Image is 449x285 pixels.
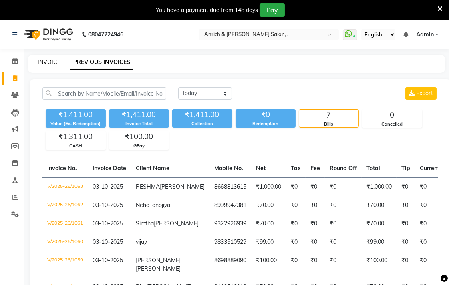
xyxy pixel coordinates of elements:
div: ₹0 [236,109,296,120]
span: Mobile No. [214,165,243,172]
div: CASH [46,142,105,149]
td: ₹100.00 [362,251,397,278]
td: ₹1,000.00 [362,177,397,196]
td: ₹0 [397,233,415,251]
button: Pay [260,3,285,17]
td: ₹0 [286,251,306,278]
td: ₹0 [286,233,306,251]
td: V/2025-26/1062 [42,196,88,215]
td: ₹0 [306,177,325,196]
b: 08047224946 [88,23,123,46]
span: Neha [136,201,149,209]
span: Tanojiya [149,201,170,209]
td: ₹0 [397,215,415,233]
td: 8668813615 [209,177,251,196]
td: ₹0 [286,215,306,233]
td: ₹70.00 [251,196,286,215]
td: 8999942381 [209,196,251,215]
img: logo [20,23,75,46]
td: ₹70.00 [362,196,397,215]
span: 03-10-2025 [93,238,123,245]
td: ₹99.00 [362,233,397,251]
span: Total [366,165,380,172]
td: V/2025-26/1060 [42,233,88,251]
td: ₹70.00 [362,215,397,233]
span: [PERSON_NAME] [136,265,181,272]
div: ₹100.00 [109,131,169,142]
td: V/2025-26/1063 [42,177,88,196]
div: 0 [362,110,422,121]
td: ₹0 [325,177,362,196]
div: Bills [299,121,358,128]
span: Client Name [136,165,169,172]
td: ₹0 [397,196,415,215]
td: ₹0 [306,215,325,233]
td: ₹0 [325,233,362,251]
div: Invoice Total [109,120,169,127]
span: 03-10-2025 [93,257,123,264]
span: Round Off [330,165,357,172]
td: V/2025-26/1059 [42,251,88,278]
span: Fee [310,165,320,172]
td: ₹0 [397,177,415,196]
span: 03-10-2025 [93,183,123,190]
span: [PERSON_NAME] [160,183,205,190]
a: PREVIOUS INVOICES [70,55,133,70]
div: ₹1,411.00 [46,109,106,120]
td: ₹100.00 [251,251,286,278]
span: Tax [291,165,301,172]
span: Export [416,90,433,97]
span: 03-10-2025 [93,220,123,227]
td: V/2025-26/1061 [42,215,88,233]
div: 7 [299,110,358,121]
td: ₹99.00 [251,233,286,251]
span: 03-10-2025 [93,201,123,209]
div: Cancelled [362,121,422,128]
td: ₹0 [397,251,415,278]
input: Search by Name/Mobile/Email/Invoice No [42,87,166,100]
td: ₹0 [325,251,362,278]
div: You have a payment due from 148 days [156,6,258,14]
td: ₹0 [325,196,362,215]
span: Simtha [136,220,154,227]
span: Admin [416,30,434,39]
td: 8698889090 [209,251,251,278]
span: Invoice No. [47,165,77,172]
span: vijay [136,238,147,245]
a: INVOICE [38,58,60,66]
button: Export [405,87,437,100]
td: ₹0 [325,215,362,233]
td: ₹1,000.00 [251,177,286,196]
div: Value (Ex. Redemption) [46,120,106,127]
div: Collection [172,120,232,127]
div: ₹1,411.00 [172,109,232,120]
td: ₹70.00 [251,215,286,233]
div: Redemption [236,120,296,127]
div: GPay [109,142,169,149]
td: ₹0 [306,233,325,251]
td: ₹0 [306,251,325,278]
td: 9322926939 [209,215,251,233]
span: RESHMA [136,183,160,190]
td: ₹0 [286,177,306,196]
div: ₹1,311.00 [46,131,105,142]
div: ₹1,411.00 [109,109,169,120]
span: Tip [401,165,410,172]
span: [PERSON_NAME] [136,257,181,264]
span: [PERSON_NAME] [154,220,199,227]
td: ₹0 [286,196,306,215]
span: Invoice Date [93,165,126,172]
td: 9833510529 [209,233,251,251]
span: Net [256,165,266,172]
td: ₹0 [306,196,325,215]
